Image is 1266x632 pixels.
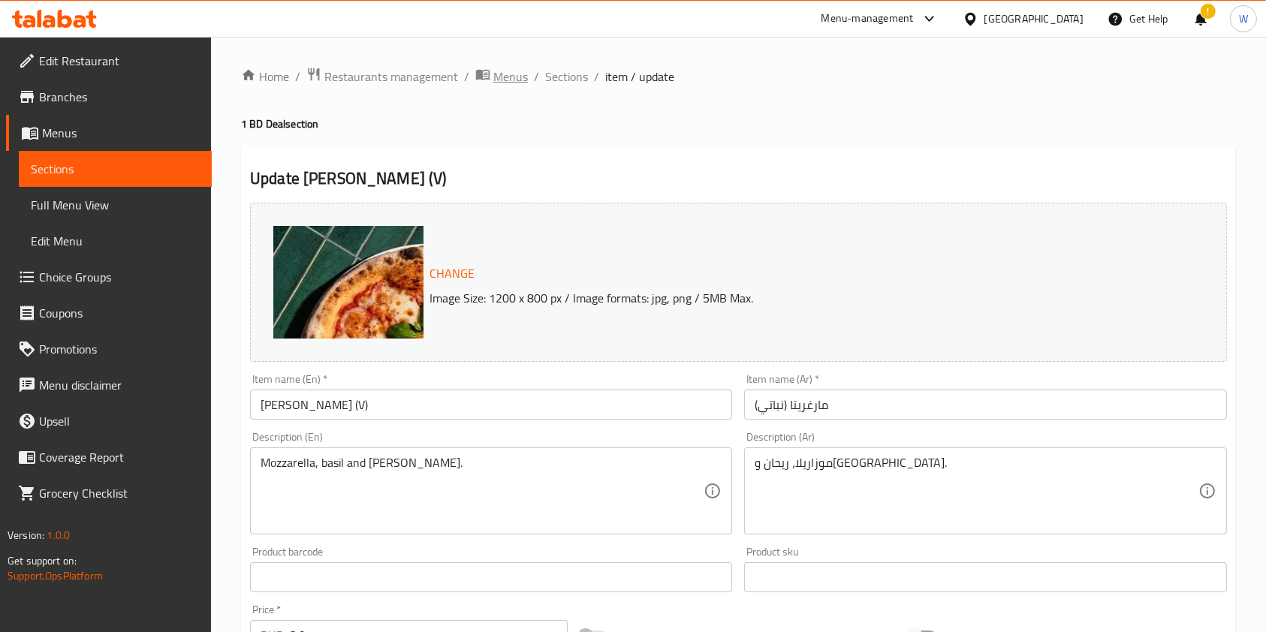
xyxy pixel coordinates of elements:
[19,151,212,187] a: Sections
[8,566,103,585] a: Support.OpsPlatform
[744,390,1226,420] input: Enter name Ar
[8,551,77,570] span: Get support on:
[1239,11,1248,27] span: W
[6,115,212,151] a: Menus
[6,475,212,511] a: Grocery Checklist
[295,68,300,86] li: /
[31,196,200,214] span: Full Menu View
[6,79,212,115] a: Branches
[241,67,1236,86] nav: breadcrumb
[755,456,1198,527] textarea: موزاريلا، ريحان و[GEOGRAPHIC_DATA].
[6,403,212,439] a: Upsell
[493,68,528,86] span: Menus
[6,331,212,367] a: Promotions
[430,263,475,284] span: Change
[42,124,200,142] span: Menus
[47,525,70,545] span: 1.0.0
[39,448,200,466] span: Coverage Report
[39,340,200,358] span: Promotions
[39,304,200,322] span: Coupons
[31,232,200,250] span: Edit Menu
[250,390,732,420] input: Enter name En
[39,52,200,70] span: Edit Restaurant
[39,484,200,502] span: Grocery Checklist
[6,439,212,475] a: Coverage Report
[545,68,588,86] a: Sections
[6,43,212,79] a: Edit Restaurant
[31,160,200,178] span: Sections
[261,456,704,527] textarea: Mozzarella, basil and [PERSON_NAME].
[241,116,1236,131] h4: 1 BD Deal section
[984,11,1084,27] div: [GEOGRAPHIC_DATA]
[39,412,200,430] span: Upsell
[744,562,1226,592] input: Please enter product sku
[424,289,1121,307] p: Image Size: 1200 x 800 px / Image formats: jpg, png / 5MB Max.
[250,562,732,592] input: Please enter product barcode
[19,223,212,259] a: Edit Menu
[6,259,212,295] a: Choice Groups
[306,67,458,86] a: Restaurants management
[594,68,599,86] li: /
[424,258,481,289] button: Change
[8,525,44,545] span: Version:
[6,367,212,403] a: Menu disclaimer
[19,187,212,223] a: Full Menu View
[605,68,674,86] span: item / update
[324,68,458,86] span: Restaurants management
[464,68,469,86] li: /
[39,376,200,394] span: Menu disclaimer
[534,68,539,86] li: /
[821,10,914,28] div: Menu-management
[475,67,528,86] a: Menus
[39,88,200,106] span: Branches
[6,295,212,331] a: Coupons
[39,268,200,286] span: Choice Groups
[273,226,574,526] img: 50089b1d720258e16b0c5afa2d333b60.jpeg
[250,167,1227,190] h2: Update [PERSON_NAME] (V)
[241,68,289,86] a: Home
